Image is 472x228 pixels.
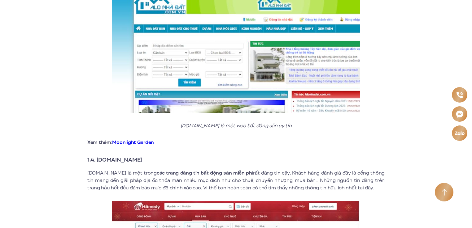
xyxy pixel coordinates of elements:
[456,91,463,99] img: Phone icon
[112,139,154,146] a: Moonlight Garden
[87,156,142,164] strong: 1.4. [DOMAIN_NAME]
[87,139,154,146] strong: Xem thêm:
[442,189,447,196] img: Arrow icon
[456,110,464,118] img: Messenger icon
[454,131,465,136] img: Zalo icon
[87,169,385,192] p: [DOMAIN_NAME] là một trong rất đáng tin cậy. Khách hàng đánh giá đây là cổng thông tin mang đến g...
[157,170,253,176] strong: các trang đăng tin bất động sản miễn phí
[181,122,292,129] em: [DOMAIN_NAME] là một web bất đông sản uy tín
